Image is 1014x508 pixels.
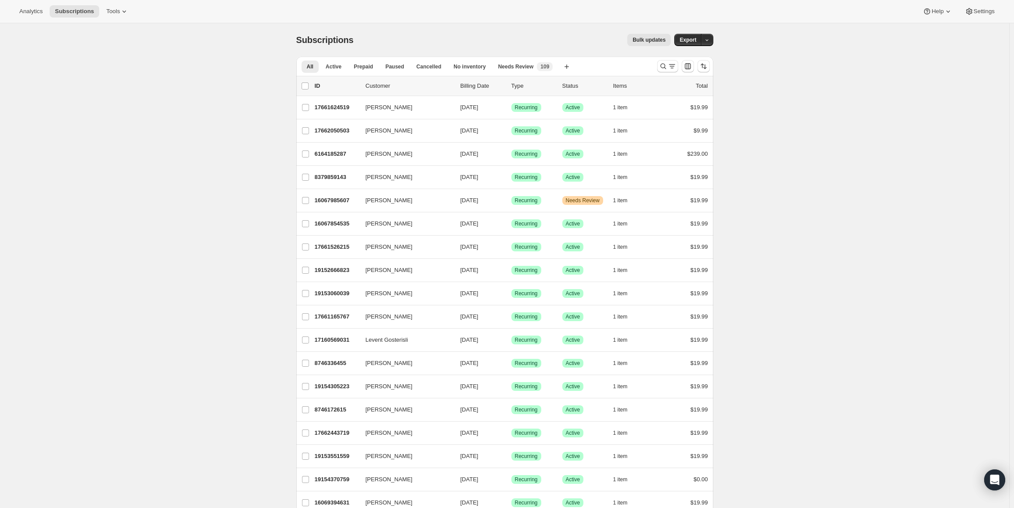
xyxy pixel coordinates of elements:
[613,406,628,413] span: 1 item
[366,382,413,391] span: [PERSON_NAME]
[566,453,580,460] span: Active
[366,150,413,158] span: [PERSON_NAME]
[460,453,478,459] span: [DATE]
[613,150,628,157] span: 1 item
[366,405,413,414] span: [PERSON_NAME]
[613,473,637,486] button: 1 item
[566,383,580,390] span: Active
[460,243,478,250] span: [DATE]
[515,197,538,204] span: Recurring
[315,287,708,300] div: 19153060039[PERSON_NAME][DATE]SuccessRecurringSuccessActive1 item$19.99
[460,267,478,273] span: [DATE]
[360,124,448,138] button: [PERSON_NAME]
[566,127,580,134] span: Active
[690,174,708,180] span: $19.99
[315,336,359,344] p: 17160569031
[566,150,580,157] span: Active
[690,429,708,436] span: $19.99
[360,100,448,114] button: [PERSON_NAME]
[613,82,657,90] div: Items
[690,313,708,320] span: $19.99
[360,193,448,207] button: [PERSON_NAME]
[674,34,701,46] button: Export
[562,82,606,90] p: Status
[613,450,637,462] button: 1 item
[360,403,448,417] button: [PERSON_NAME]
[690,220,708,227] span: $19.99
[315,196,359,205] p: 16067985607
[498,63,534,70] span: Needs Review
[315,125,708,137] div: 17662050503[PERSON_NAME][DATE]SuccessRecurringSuccessActive1 item$9.99
[613,125,637,137] button: 1 item
[690,406,708,413] span: $19.99
[315,452,359,461] p: 19153551559
[613,101,637,114] button: 1 item
[315,429,359,437] p: 17662443719
[360,147,448,161] button: [PERSON_NAME]
[315,218,708,230] div: 16067854535[PERSON_NAME][DATE]SuccessRecurringSuccessActive1 item$19.99
[515,290,538,297] span: Recurring
[360,449,448,463] button: [PERSON_NAME]
[566,429,580,436] span: Active
[960,5,1000,18] button: Settings
[566,290,580,297] span: Active
[366,103,413,112] span: [PERSON_NAME]
[366,289,413,298] span: [PERSON_NAME]
[315,171,708,183] div: 8379859143[PERSON_NAME][DATE]SuccessRecurringSuccessActive1 item$19.99
[696,82,708,90] p: Total
[690,336,708,343] span: $19.99
[360,240,448,254] button: [PERSON_NAME]
[360,426,448,440] button: [PERSON_NAME]
[315,103,359,112] p: 17661624519
[19,8,43,15] span: Analytics
[698,60,710,72] button: Sort the results
[613,336,628,343] span: 1 item
[360,286,448,301] button: [PERSON_NAME]
[682,60,694,72] button: Customize table column order and visibility
[315,148,708,160] div: 6164185287[PERSON_NAME][DATE]SuccessRecurringSuccessActive1 item$239.00
[460,150,478,157] span: [DATE]
[931,8,943,15] span: Help
[613,313,628,320] span: 1 item
[690,267,708,273] span: $19.99
[315,382,359,391] p: 19154305223
[613,380,637,393] button: 1 item
[354,63,373,70] span: Prepaid
[315,475,359,484] p: 19154370759
[366,173,413,182] span: [PERSON_NAME]
[366,312,413,321] span: [PERSON_NAME]
[315,359,359,368] p: 8746336455
[366,336,408,344] span: Levent Gosterisli
[315,126,359,135] p: 17662050503
[307,63,313,70] span: All
[613,360,628,367] span: 1 item
[366,126,413,135] span: [PERSON_NAME]
[315,473,708,486] div: 19154370759[PERSON_NAME][DATE]SuccessRecurringSuccessActive1 item$0.00
[566,243,580,250] span: Active
[613,499,628,506] span: 1 item
[360,333,448,347] button: Levent Gosterisli
[315,311,708,323] div: 17661165767[PERSON_NAME][DATE]SuccessRecurringSuccessActive1 item$19.99
[633,36,665,43] span: Bulk updates
[515,174,538,181] span: Recurring
[315,241,708,253] div: 17661526215[PERSON_NAME][DATE]SuccessRecurringSuccessActive1 item$19.99
[315,82,359,90] p: ID
[360,170,448,184] button: [PERSON_NAME]
[690,243,708,250] span: $19.99
[984,469,1005,490] div: Open Intercom Messenger
[315,334,708,346] div: 17160569031Levent Gosterisli[DATE]SuccessRecurringSuccessActive1 item$19.99
[690,104,708,111] span: $19.99
[460,313,478,320] span: [DATE]
[296,35,354,45] span: Subscriptions
[540,63,549,70] span: 109
[366,452,413,461] span: [PERSON_NAME]
[613,194,637,207] button: 1 item
[460,290,478,297] span: [DATE]
[566,499,580,506] span: Active
[315,173,359,182] p: 8379859143
[515,406,538,413] span: Recurring
[694,476,708,483] span: $0.00
[566,360,580,367] span: Active
[613,383,628,390] span: 1 item
[460,336,478,343] span: [DATE]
